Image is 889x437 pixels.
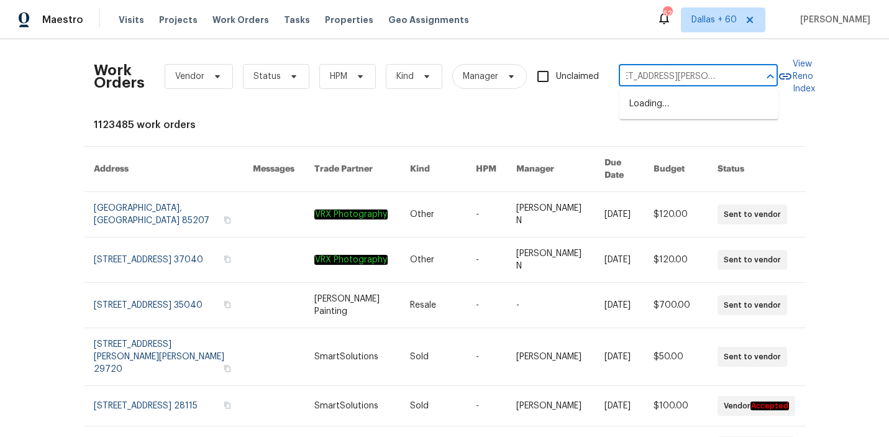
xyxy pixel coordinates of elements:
[222,299,233,310] button: Copy Address
[304,328,401,386] td: SmartSolutions
[396,70,414,83] span: Kind
[222,214,233,226] button: Copy Address
[400,147,466,192] th: Kind
[212,14,269,26] span: Work Orders
[463,70,498,83] span: Manager
[222,254,233,265] button: Copy Address
[466,192,506,237] td: -
[506,328,594,386] td: [PERSON_NAME]
[400,283,466,328] td: Resale
[400,192,466,237] td: Other
[595,147,644,192] th: Due Date
[506,237,594,283] td: [PERSON_NAME] N
[325,14,373,26] span: Properties
[619,89,778,119] div: Loading…
[400,328,466,386] td: Sold
[466,328,506,386] td: -
[400,237,466,283] td: Other
[222,400,233,411] button: Copy Address
[330,70,347,83] span: HPM
[506,192,594,237] td: [PERSON_NAME] N
[708,147,805,192] th: Status
[243,147,304,192] th: Messages
[94,64,145,89] h2: Work Orders
[691,14,737,26] span: Dallas + 60
[466,283,506,328] td: -
[159,14,198,26] span: Projects
[119,14,144,26] span: Visits
[388,14,469,26] span: Geo Assignments
[466,147,506,192] th: HPM
[84,147,243,192] th: Address
[42,14,83,26] span: Maestro
[762,68,779,85] button: Close
[506,147,594,192] th: Manager
[175,70,204,83] span: Vendor
[222,363,233,374] button: Copy Address
[466,386,506,426] td: -
[778,58,815,95] a: View Reno Index
[619,67,743,86] input: Enter in an address
[556,70,599,83] span: Unclaimed
[304,147,401,192] th: Trade Partner
[506,386,594,426] td: [PERSON_NAME]
[304,386,401,426] td: SmartSolutions
[506,283,594,328] td: -
[253,70,281,83] span: Status
[663,7,672,20] div: 620
[644,147,708,192] th: Budget
[466,237,506,283] td: -
[304,283,401,328] td: [PERSON_NAME] Painting
[284,16,310,24] span: Tasks
[400,386,466,426] td: Sold
[795,14,870,26] span: [PERSON_NAME]
[94,119,796,131] div: 1123485 work orders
